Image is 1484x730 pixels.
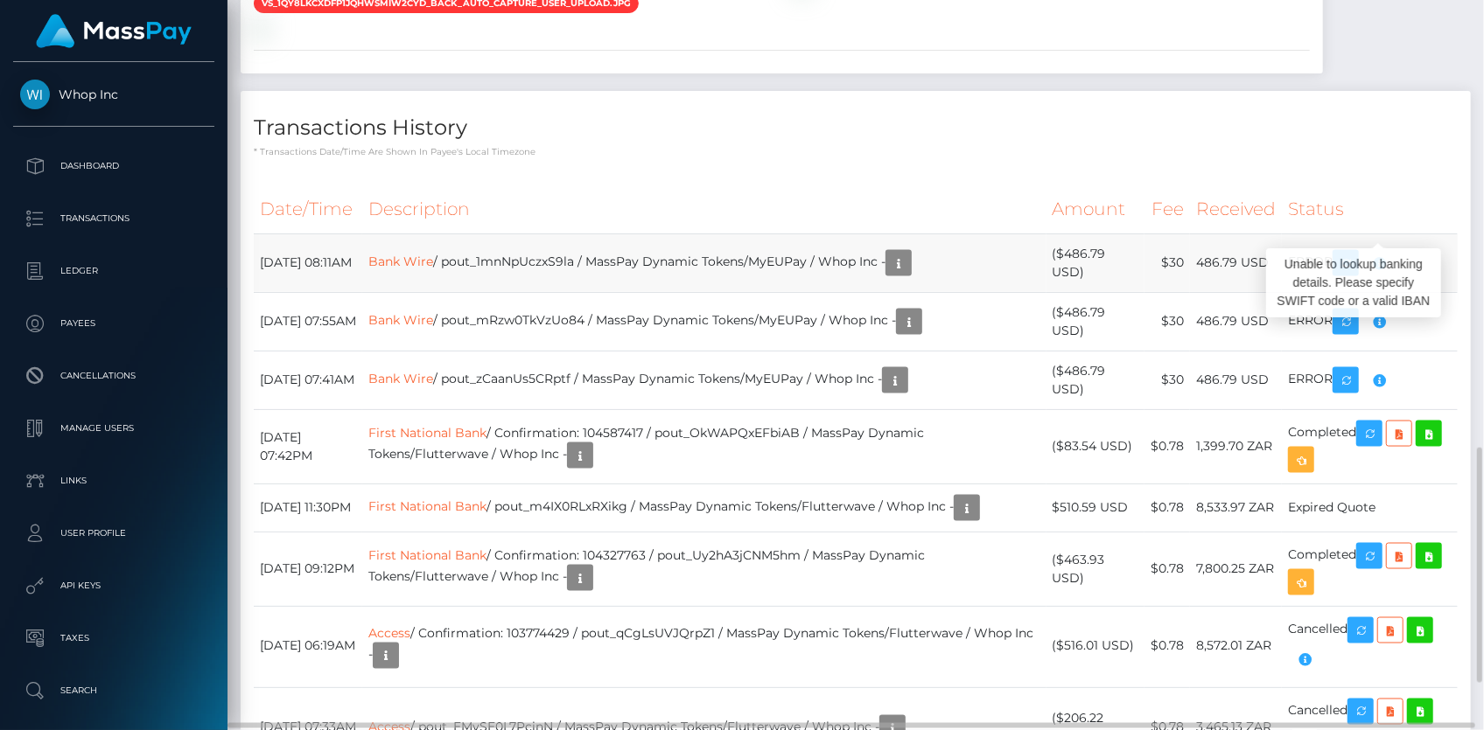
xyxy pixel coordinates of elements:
[20,310,207,337] p: Payees
[368,371,433,386] a: Bank Wire
[254,351,362,409] td: [DATE] 07:41AM
[368,625,410,641] a: Access
[1144,185,1190,233] th: Fee
[20,153,207,179] p: Dashboard
[368,254,433,269] a: Bank Wire
[1046,233,1145,292] td: ($486.79 USD)
[20,415,207,441] p: Manage Users
[1282,233,1458,292] td: ERROR
[1144,233,1190,292] td: $30
[1282,483,1458,532] td: Expired Quote
[254,233,362,292] td: [DATE] 08:11AM
[368,498,486,514] a: First National Bank
[254,113,1458,143] h4: Transactions History
[1190,185,1282,233] th: Received
[254,483,362,532] td: [DATE] 11:30PM
[1190,532,1282,606] td: 7,800.25 ZAR
[13,564,214,608] a: API Keys
[362,351,1046,409] td: / pout_zCaanUs5CRptf / MassPay Dynamic Tokens/MyEUPay / Whop Inc -
[368,547,486,563] a: First National Bank
[1144,532,1190,606] td: $0.78
[20,80,50,109] img: Whop Inc
[1046,351,1145,409] td: ($486.79 USD)
[20,363,207,389] p: Cancellations
[1046,409,1145,483] td: ($83.54 USD)
[13,459,214,503] a: Links
[1046,292,1145,351] td: ($486.79 USD)
[1282,351,1458,409] td: ERROR
[1282,606,1458,687] td: Cancelled
[36,14,192,48] img: MassPay Logo
[13,407,214,450] a: Manage Users
[13,669,214,713] a: Search
[13,249,214,293] a: Ledger
[1266,248,1441,317] div: Unable to lookup banking details. Please specify SWIFT code or a valid IBAN
[1282,532,1458,606] td: Completed
[1282,409,1458,483] td: Completed
[1282,185,1458,233] th: Status
[254,21,268,35] img: vr_1QY8xcCXdfp1jQhWkiIAznzufile_1QY8wwCXdfp1jQhWuMU63HGL
[254,292,362,351] td: [DATE] 07:55AM
[1190,351,1282,409] td: 486.79 USD
[362,233,1046,292] td: / pout_1mnNpUczxS9la / MassPay Dynamic Tokens/MyEUPay / Whop Inc -
[368,425,486,441] a: First National Bank
[1046,185,1145,233] th: Amount
[13,87,214,102] span: Whop Inc
[13,302,214,345] a: Payees
[20,468,207,494] p: Links
[20,625,207,651] p: Taxes
[1190,409,1282,483] td: 1,399.70 ZAR
[13,616,214,660] a: Taxes
[362,185,1046,233] th: Description
[254,606,362,687] td: [DATE] 06:19AM
[362,292,1046,351] td: / pout_mRzw0TkVzUo84 / MassPay Dynamic Tokens/MyEUPay / Whop Inc -
[1144,606,1190,687] td: $0.78
[1144,351,1190,409] td: $30
[362,606,1046,687] td: / Confirmation: 103774429 / pout_qCgLsUVJQrpZ1 / MassPay Dynamic Tokens/Flutterwave / Whop Inc -
[1190,233,1282,292] td: 486.79 USD
[368,312,433,328] a: Bank Wire
[13,197,214,240] a: Transactions
[362,483,1046,532] td: / pout_m4IX0RLxRXikg / MassPay Dynamic Tokens/Flutterwave / Whop Inc -
[1046,532,1145,606] td: ($463.93 USD)
[20,205,207,232] p: Transactions
[1144,409,1190,483] td: $0.78
[1144,483,1190,532] td: $0.78
[362,409,1046,483] td: / Confirmation: 104587417 / pout_OkWAPQxEFbiAB / MassPay Dynamic Tokens/Flutterwave / Whop Inc -
[20,520,207,546] p: User Profile
[1190,292,1282,351] td: 486.79 USD
[13,144,214,188] a: Dashboard
[1190,606,1282,687] td: 8,572.01 ZAR
[254,532,362,606] td: [DATE] 09:12PM
[362,532,1046,606] td: / Confirmation: 104327763 / pout_Uy2hA3jCNM5hm / MassPay Dynamic Tokens/Flutterwave / Whop Inc -
[1046,483,1145,532] td: $510.59 USD
[254,145,1458,158] p: * Transactions date/time are shown in payee's local timezone
[20,258,207,284] p: Ledger
[20,573,207,599] p: API Keys
[254,185,362,233] th: Date/Time
[13,511,214,555] a: User Profile
[13,354,214,398] a: Cancellations
[1046,606,1145,687] td: ($516.01 USD)
[254,409,362,483] td: [DATE] 07:42PM
[1144,292,1190,351] td: $30
[20,678,207,704] p: Search
[1190,483,1282,532] td: 8,533.97 ZAR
